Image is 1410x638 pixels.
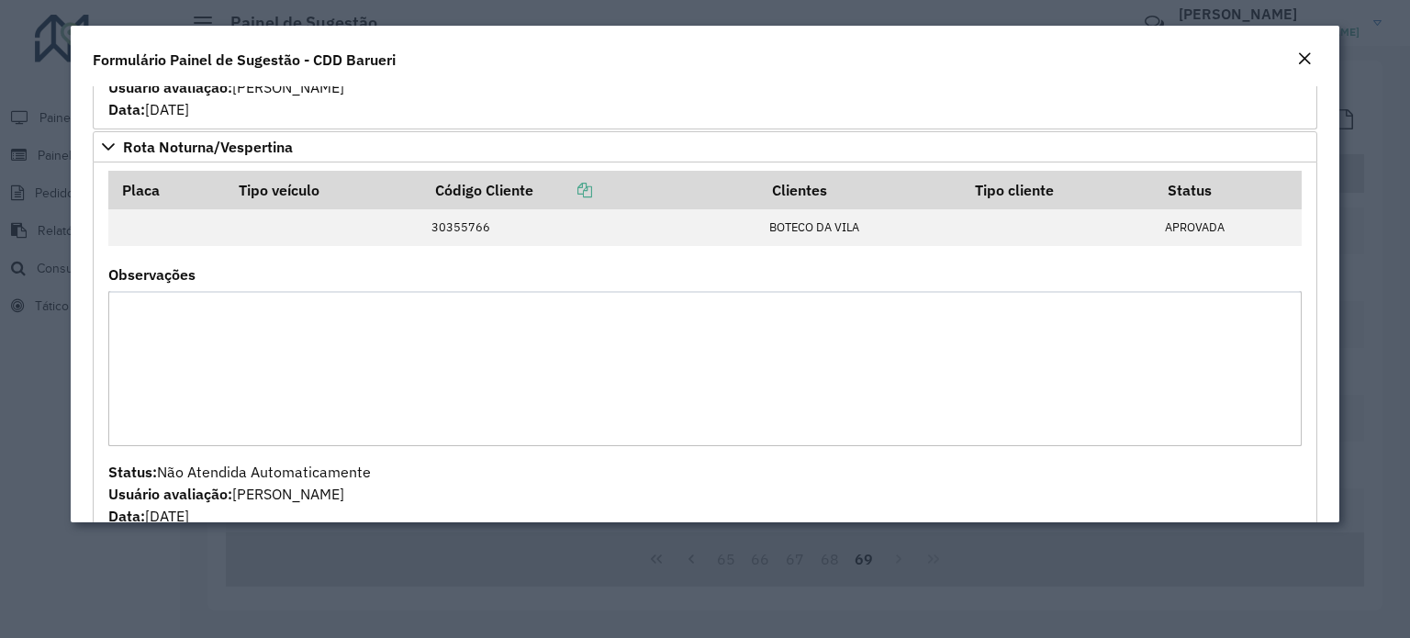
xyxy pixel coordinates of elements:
strong: Usuário avaliação: [108,78,232,96]
td: APROVADA [1155,209,1301,246]
button: Close [1292,48,1317,72]
div: Rota Noturna/Vespertina [93,162,1317,537]
em: Fechar [1297,51,1312,66]
a: Copiar [533,181,592,199]
th: Clientes [760,171,963,209]
strong: Usuário avaliação: [108,485,232,503]
span: Rota Noturna/Vespertina [123,140,293,154]
label: Observações [108,263,196,285]
strong: Data: [108,507,145,525]
strong: Status: [108,463,157,481]
h4: Formulário Painel de Sugestão - CDD Barueri [93,49,396,71]
td: 30355766 [422,209,760,246]
th: Placa [108,171,226,209]
span: Não Atendida Automaticamente [PERSON_NAME] [DATE] [108,463,371,525]
th: Tipo veículo [226,171,422,209]
th: Código Cliente [422,171,760,209]
th: Tipo cliente [962,171,1155,209]
th: Status [1155,171,1301,209]
strong: Data: [108,100,145,118]
span: Não Atendida Automaticamente [PERSON_NAME] [DATE] [108,56,371,118]
a: Rota Noturna/Vespertina [93,131,1317,162]
td: BOTECO DA VILA [760,209,963,246]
